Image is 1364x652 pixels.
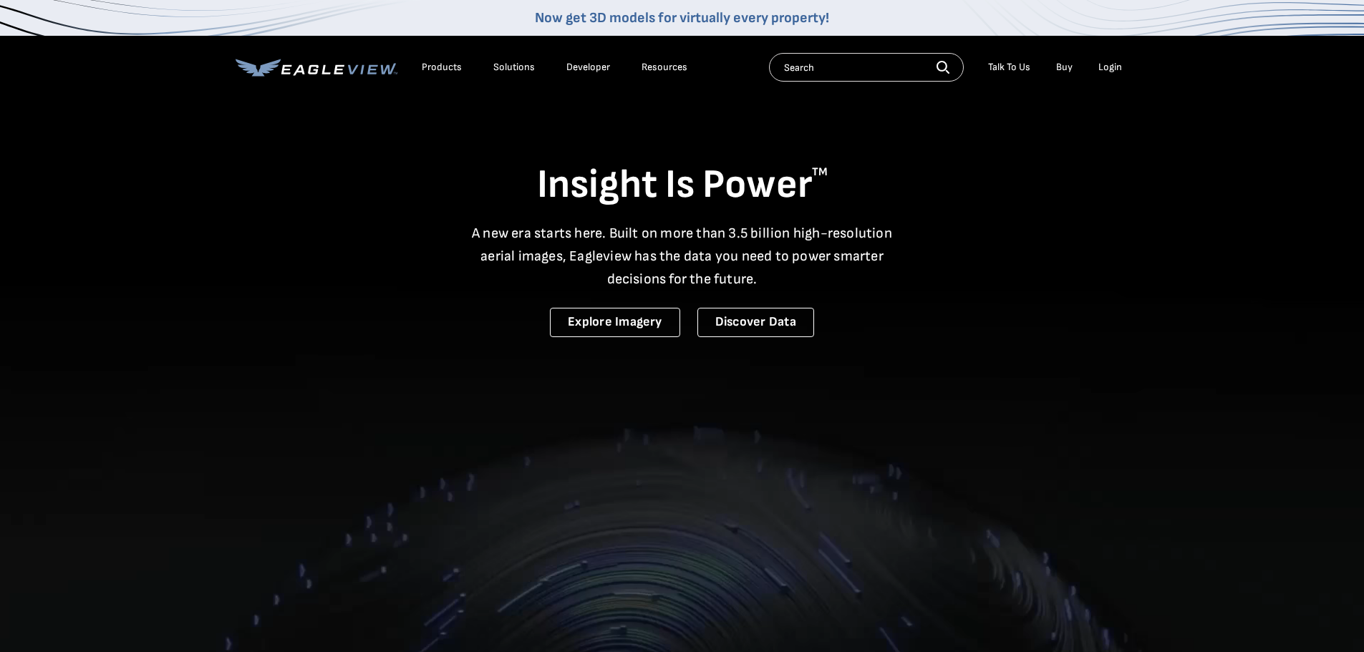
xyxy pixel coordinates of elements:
a: Developer [566,61,610,74]
div: Talk To Us [988,61,1030,74]
h1: Insight Is Power [236,160,1129,210]
sup: TM [812,165,828,179]
p: A new era starts here. Built on more than 3.5 billion high-resolution aerial images, Eagleview ha... [463,222,901,291]
a: Explore Imagery [550,308,680,337]
div: Resources [642,61,687,74]
a: Discover Data [697,308,814,337]
a: Now get 3D models for virtually every property! [535,9,829,26]
div: Solutions [493,61,535,74]
input: Search [769,53,964,82]
div: Login [1098,61,1122,74]
a: Buy [1056,61,1073,74]
div: Products [422,61,462,74]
